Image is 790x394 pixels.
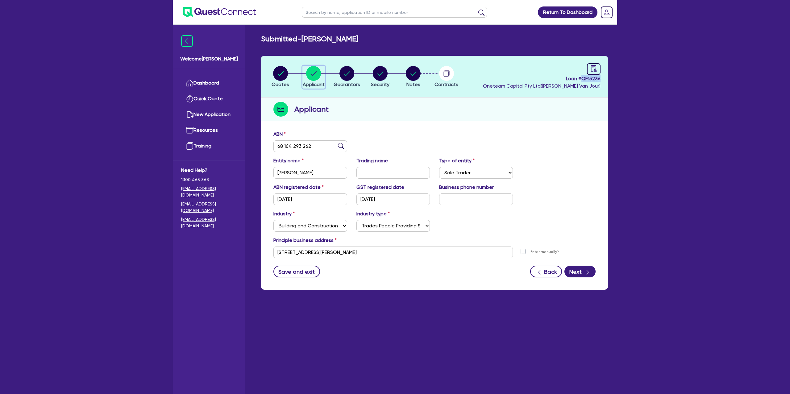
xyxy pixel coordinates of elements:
[261,35,358,44] h2: Submitted - [PERSON_NAME]
[590,65,597,72] span: audit
[371,66,390,89] button: Security
[356,157,388,164] label: Trading name
[183,7,256,17] img: quest-connect-logo-blue
[181,176,237,183] span: 1300 465 363
[181,185,237,198] a: [EMAIL_ADDRESS][DOMAIN_NAME]
[273,102,288,117] img: step-icon
[333,66,360,89] button: Guarantors
[302,7,487,18] input: Search by name, application ID or mobile number...
[599,4,615,20] a: Dropdown toggle
[181,35,193,47] img: icon-menu-close
[439,184,494,191] label: Business phone number
[273,210,295,218] label: Industry
[405,66,421,89] button: Notes
[273,237,337,244] label: Principle business address
[273,193,347,205] input: DD / MM / YYYY
[439,157,475,164] label: Type of entity
[181,122,237,138] a: Resources
[356,210,390,218] label: Industry type
[186,126,193,134] img: resources
[483,75,601,82] span: Loan # QF15236
[186,111,193,118] img: new-application
[356,193,430,205] input: DD / MM / YYYY
[434,81,458,87] span: Contracts
[303,81,325,87] span: Applicant
[181,75,237,91] a: Dashboard
[272,81,289,87] span: Quotes
[302,66,325,89] button: Applicant
[371,81,389,87] span: Security
[294,104,329,115] h2: Applicant
[530,266,562,277] button: Back
[406,81,420,87] span: Notes
[334,81,360,87] span: Guarantors
[434,66,459,89] button: Contracts
[186,95,193,102] img: quick-quote
[564,266,596,277] button: Next
[181,107,237,122] a: New Application
[483,83,601,89] span: Oneteam Capital Pty Ltd ( [PERSON_NAME] Van Jour )
[587,63,601,75] a: audit
[538,6,597,18] a: Return To Dashboard
[181,138,237,154] a: Training
[338,143,344,149] img: abn-lookup icon
[181,216,237,229] a: [EMAIL_ADDRESS][DOMAIN_NAME]
[180,55,238,63] span: Welcome [PERSON_NAME]
[530,249,559,255] label: Enter manually?
[271,66,289,89] button: Quotes
[273,131,286,138] label: ABN
[273,157,304,164] label: Entity name
[186,142,193,150] img: training
[181,201,237,214] a: [EMAIL_ADDRESS][DOMAIN_NAME]
[273,184,324,191] label: ABN registered date
[181,91,237,107] a: Quick Quote
[181,167,237,174] span: Need Help?
[356,184,404,191] label: GST registered date
[273,266,320,277] button: Save and exit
